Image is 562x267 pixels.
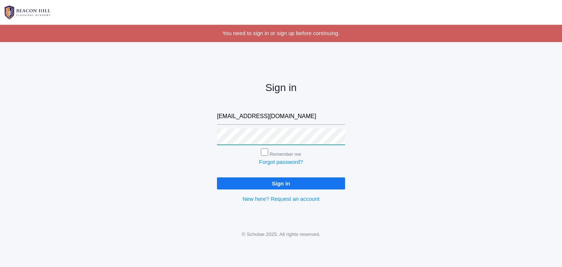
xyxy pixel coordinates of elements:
[270,151,301,157] label: Remember me
[243,196,319,202] a: New here? Request an account
[217,108,345,125] input: Email address
[259,159,303,165] a: Forgot password?
[217,177,345,189] input: Sign in
[217,82,345,94] h2: Sign in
